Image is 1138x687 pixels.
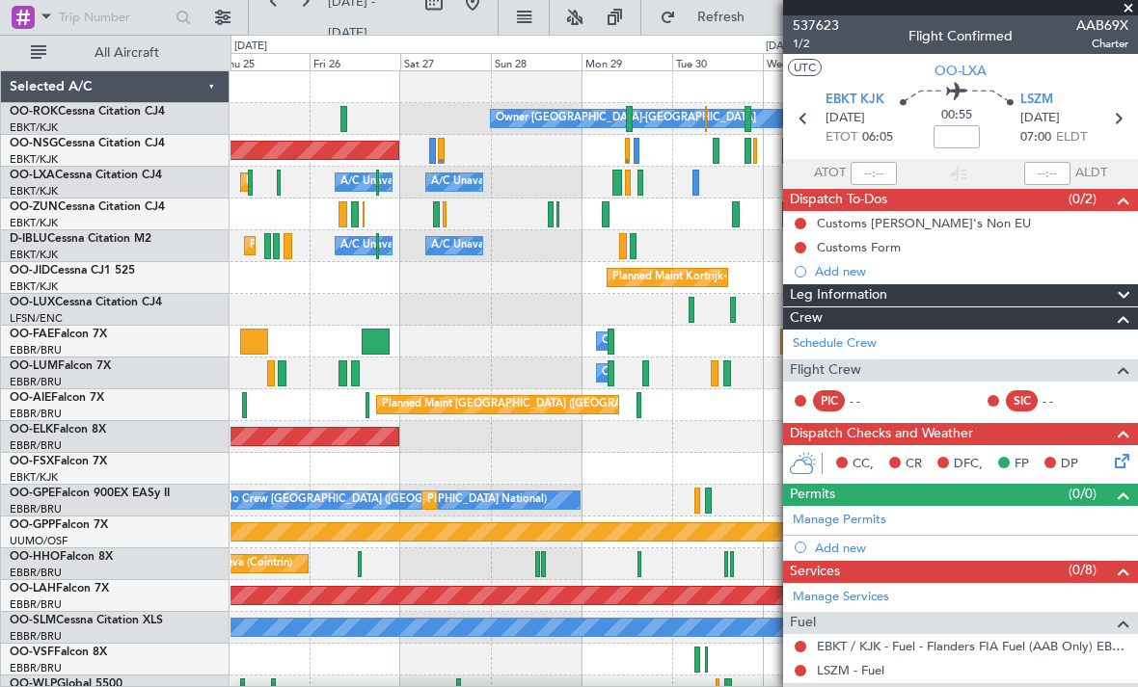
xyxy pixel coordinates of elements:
[582,53,672,70] div: Mon 29
[10,279,58,294] a: EBKT/KJK
[431,168,511,197] div: A/C Unavailable
[10,170,162,181] a: OO-LXACessna Citation CJ4
[496,104,756,133] div: Owner [GEOGRAPHIC_DATA]-[GEOGRAPHIC_DATA]
[651,2,767,33] button: Refresh
[10,360,111,372] a: OO-LUMFalcon 7X
[10,297,55,308] span: OO-LUX
[817,638,1128,654] a: EBKT / KJK - Fuel - Flanders FIA Fuel (AAB Only) EBKT / KJK
[250,231,465,260] div: Planned Maint Nice ([GEOGRAPHIC_DATA])
[1015,455,1029,474] span: FP
[10,392,104,404] a: OO-AIEFalcon 7X
[10,470,58,485] a: EBKT/KJK
[10,184,58,198] a: EBKT/KJK
[790,359,861,382] span: Flight Crew
[815,263,1128,279] div: Add new
[602,358,733,387] div: Owner Melsbroek Air Base
[10,566,62,580] a: EBBR/BRU
[766,39,799,55] div: [DATE]
[10,233,151,245] a: D-IBLUCessna Citation M2
[10,583,109,595] a: OO-LAHFalcon 7X
[10,519,108,531] a: OO-GPPFalcon 7X
[10,201,58,213] span: OO-ZUN
[790,284,887,306] span: Leg Information
[246,168,471,197] div: Planned Maint Kortrijk-[GEOGRAPHIC_DATA]
[10,360,58,372] span: OO-LUM
[10,329,54,340] span: OO-FAE
[10,647,107,658] a: OO-VSFFalcon 8X
[10,265,50,277] span: OO-JID
[1020,109,1060,128] span: [DATE]
[680,11,761,24] span: Refresh
[10,456,107,467] a: OO-FSXFalcon 7X
[10,615,56,626] span: OO-SLM
[793,588,889,607] a: Manage Services
[10,534,68,548] a: UUMO/OSF
[790,307,823,330] span: Crew
[1061,455,1078,474] span: DP
[10,502,62,516] a: EBBR/BRU
[1069,560,1097,580] span: (0/8)
[813,390,845,411] div: PIC
[826,91,884,110] span: EBKT KJK
[790,612,816,634] span: Fuel
[817,239,901,255] div: Customs Form
[21,38,209,68] button: All Aircraft
[1020,91,1053,110] span: LSZM
[10,392,51,404] span: OO-AIE
[10,519,55,531] span: OO-GPP
[10,551,113,563] a: OO-HHOFalcon 8X
[672,53,763,70] div: Tue 30
[431,231,739,260] div: A/C Unavailable [GEOGRAPHIC_DATA]-[GEOGRAPHIC_DATA]
[1006,390,1038,411] div: SIC
[10,583,56,595] span: OO-LAH
[10,170,55,181] span: OO-LXA
[50,46,203,60] span: All Aircraft
[826,109,865,128] span: [DATE]
[935,61,987,81] span: OO-LXA
[10,424,53,436] span: OO-ELK
[382,390,686,419] div: Planned Maint [GEOGRAPHIC_DATA] ([GEOGRAPHIC_DATA])
[790,484,835,506] span: Permits
[1075,164,1107,183] span: ALDT
[10,629,62,644] a: EBBR/BRU
[793,36,839,52] span: 1/2
[340,168,699,197] div: A/C Unavailable [GEOGRAPHIC_DATA] ([GEOGRAPHIC_DATA] National)
[10,438,62,453] a: EBBR/BRU
[814,164,846,183] span: ATOT
[10,424,106,436] a: OO-ELKFalcon 8X
[10,233,47,245] span: D-IBLU
[793,511,886,530] a: Manage Permits
[1020,128,1051,147] span: 07:00
[10,375,62,389] a: EBBR/BRU
[10,647,54,658] span: OO-VSF
[906,455,922,474] span: CR
[10,265,135,277] a: OO-JIDCessna CJ1 525
[10,551,60,563] span: OO-HHO
[427,486,776,515] div: Planned Maint [GEOGRAPHIC_DATA] ([GEOGRAPHIC_DATA] National)
[793,15,839,36] span: 537623
[234,39,267,55] div: [DATE]
[850,392,893,410] div: - -
[954,455,983,474] span: DFC,
[851,162,897,185] input: --:--
[815,540,1128,556] div: Add new
[10,201,165,213] a: OO-ZUNCessna Citation CJ4
[788,59,822,76] button: UTC
[340,231,699,260] div: A/C Unavailable [GEOGRAPHIC_DATA] ([GEOGRAPHIC_DATA] National)
[853,455,874,474] span: CC,
[790,561,840,583] span: Services
[310,53,400,70] div: Fri 26
[10,216,58,230] a: EBKT/KJK
[862,128,893,147] span: 06:05
[10,152,58,167] a: EBKT/KJK
[790,189,887,211] span: Dispatch To-Dos
[400,53,491,70] div: Sat 27
[59,3,170,32] input: Trip Number
[1043,392,1086,410] div: - -
[10,106,165,118] a: OO-ROKCessna Citation CJ4
[10,343,62,357] a: EBBR/BRU
[602,327,733,356] div: Owner Melsbroek Air Base
[1076,36,1128,52] span: Charter
[10,488,55,499] span: OO-GPE
[10,138,165,149] a: OO-NSGCessna Citation CJ4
